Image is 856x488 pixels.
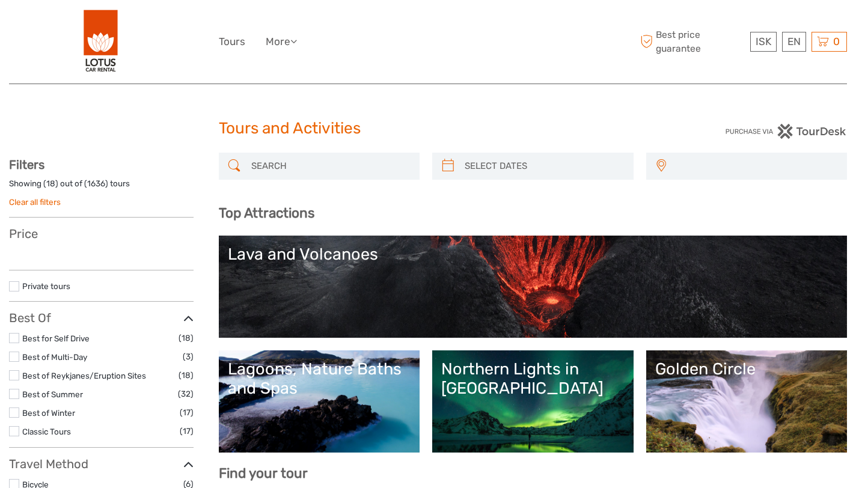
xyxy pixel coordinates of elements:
input: SELECT DATES [460,156,628,177]
a: Tours [219,33,245,50]
img: PurchaseViaTourDesk.png [725,124,847,139]
a: Best of Multi-Day [22,352,87,362]
a: Golden Circle [655,359,839,444]
span: (32) [178,387,194,401]
b: Top Attractions [219,205,314,221]
a: More [266,33,297,50]
a: Northern Lights in [GEOGRAPHIC_DATA] [441,359,625,444]
div: Lava and Volcanoes [228,245,839,264]
h3: Best Of [9,311,194,325]
a: Lagoons, Nature Baths and Spas [228,359,411,444]
h3: Price [9,227,194,241]
div: Lagoons, Nature Baths and Spas [228,359,411,398]
a: Best for Self Drive [22,334,90,343]
label: 18 [46,178,55,189]
span: ISK [756,35,771,47]
a: Best of Reykjanes/Eruption Sites [22,371,146,380]
b: Find your tour [219,465,308,481]
a: Classic Tours [22,427,71,436]
strong: Filters [9,157,44,172]
a: Clear all filters [9,197,61,207]
div: Showing ( ) out of ( ) tours [9,178,194,197]
a: Best of Summer [22,389,83,399]
a: Best of Winter [22,408,75,418]
span: (17) [180,406,194,419]
span: (17) [180,424,194,438]
div: Golden Circle [655,359,839,379]
span: (3) [183,350,194,364]
span: (18) [179,368,194,382]
input: SEARCH [246,156,414,177]
span: (18) [179,331,194,345]
span: 0 [831,35,842,47]
img: 443-e2bd2384-01f0-477a-b1bf-f993e7f52e7d_logo_big.png [84,9,118,75]
span: Best price guarantee [638,28,748,55]
a: Lava and Volcanoes [228,245,839,329]
div: EN [782,32,806,52]
h3: Travel Method [9,457,194,471]
div: Northern Lights in [GEOGRAPHIC_DATA] [441,359,625,398]
h1: Tours and Activities [219,119,638,138]
a: Private tours [22,281,70,291]
label: 1636 [87,178,105,189]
